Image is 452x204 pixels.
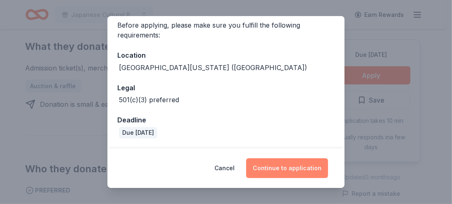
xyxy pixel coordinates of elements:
div: Deadline [117,115,335,125]
button: Cancel [214,158,235,178]
div: Before applying, please make sure you fulfill the following requirements: [117,20,335,40]
div: [GEOGRAPHIC_DATA][US_STATE] ([GEOGRAPHIC_DATA]) [119,63,307,73]
div: Legal [117,82,335,93]
div: 501(c)(3) preferred [119,95,179,105]
button: Continue to application [246,158,328,178]
div: Due [DATE] [119,127,157,138]
div: Location [117,50,335,61]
